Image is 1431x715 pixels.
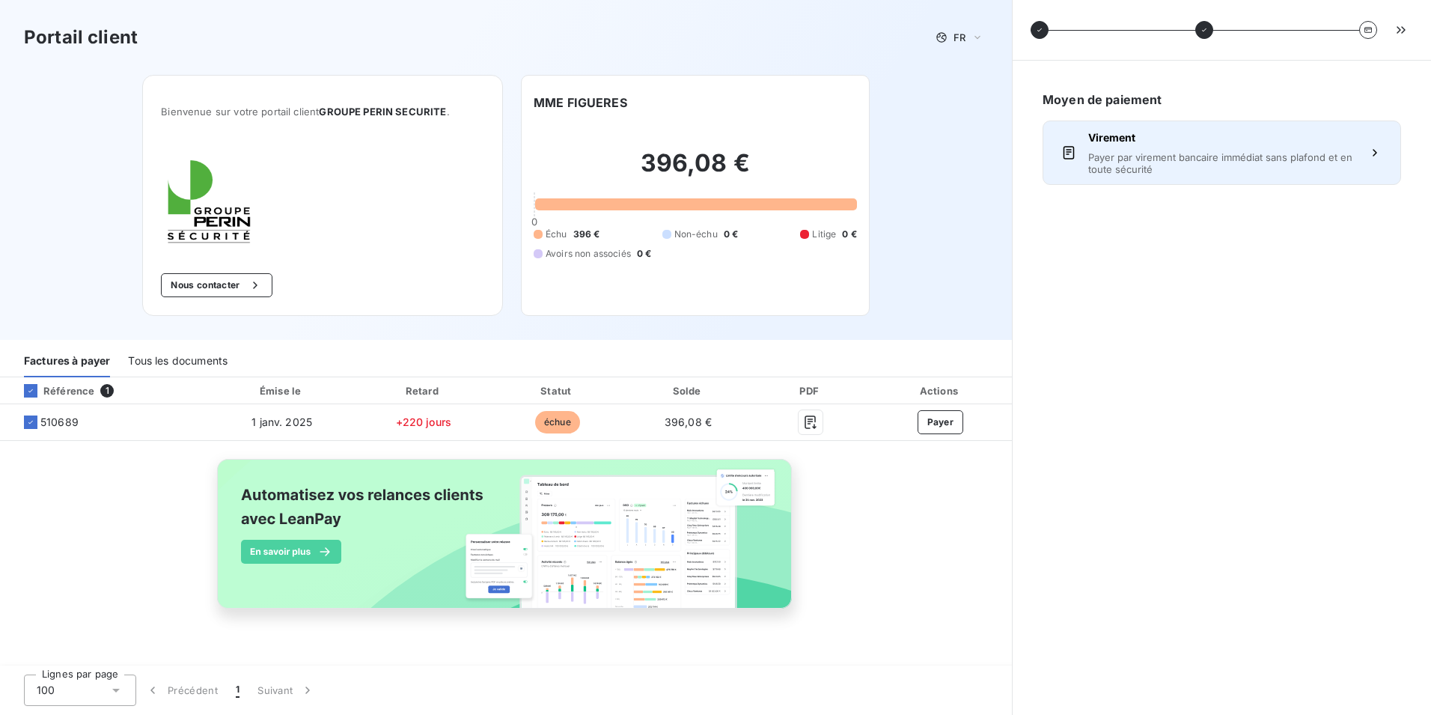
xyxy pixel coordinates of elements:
span: GROUPE PERIN SECURITE [319,106,446,118]
span: Virement [1088,130,1355,145]
img: banner [204,450,808,634]
span: Bienvenue sur votre portail client . [161,106,484,118]
span: 1 [100,384,114,398]
span: FR [954,31,965,43]
div: Tous les documents [128,346,228,377]
h3: Portail client [24,24,138,51]
div: Solde [626,383,749,398]
div: Émise le [211,383,353,398]
h6: Moyen de paiement [1043,91,1401,109]
span: 1 [236,683,239,698]
span: 396,08 € [665,416,712,428]
span: 0 € [637,247,651,261]
div: Retard [358,383,488,398]
span: 1 janv. 2025 [251,416,312,428]
span: Non-échu [674,228,718,241]
h6: MME FIGUERES [534,94,627,112]
span: 0 € [724,228,738,241]
span: 510689 [40,415,79,430]
button: Précédent [136,675,227,706]
button: 1 [227,675,248,706]
span: +220 jours [396,416,452,428]
div: PDF [756,383,866,398]
div: Référence [12,384,94,398]
button: Payer [918,410,964,434]
span: Litige [812,228,836,241]
div: Statut [494,383,620,398]
img: Company logo [161,153,257,249]
span: 0 € [842,228,856,241]
span: 100 [37,683,55,698]
span: Payer par virement bancaire immédiat sans plafond et en toute sécurité [1088,151,1355,175]
h2: 396,08 € [534,148,857,193]
span: 396 € [573,228,600,241]
button: Nous contacter [161,273,272,297]
span: Avoirs non associés [546,247,631,261]
div: Actions [872,383,1009,398]
span: Échu [546,228,567,241]
span: 0 [531,216,537,228]
button: Suivant [248,675,324,706]
span: échue [535,411,580,433]
div: Factures à payer [24,346,110,377]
